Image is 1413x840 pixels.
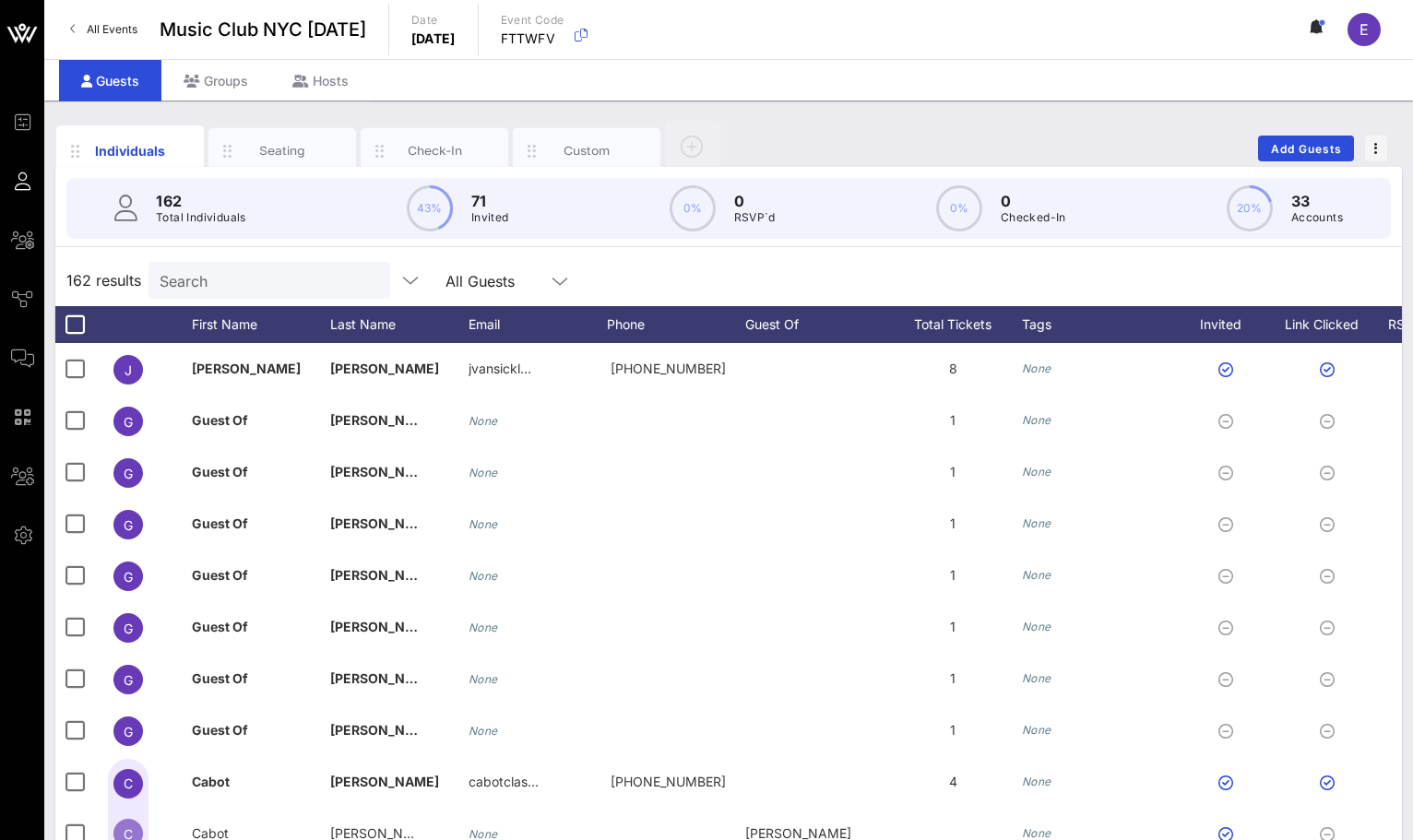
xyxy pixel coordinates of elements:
div: 1 [884,601,1022,653]
i: None [469,517,498,531]
div: Check-In [394,142,476,160]
span: J [125,362,132,378]
button: Add Guests [1258,136,1354,161]
span: Guest Of [192,619,248,634]
span: G [124,724,133,739]
i: None [1022,620,1051,633]
div: 1 [884,498,1022,550]
span: [PERSON_NAME] [330,774,439,789]
i: None [469,724,498,738]
p: jvansickl… [469,343,531,395]
i: None [469,466,498,479]
div: 1 [884,653,1022,704]
div: Link Clicked [1280,306,1382,343]
div: Tags [1022,306,1179,343]
p: cabotclas… [469,756,539,808]
div: Seating [242,142,324,160]
div: 8 [884,343,1022,395]
p: Checked-In [1001,208,1066,227]
span: [PERSON_NAME] [330,412,439,428]
div: Guests [59,60,161,101]
span: Guest Of [192,464,248,479]
i: None [1022,723,1051,737]
p: 0 [1001,190,1066,212]
p: 162 [156,190,246,212]
i: None [469,414,498,428]
span: Add Guests [1270,142,1343,156]
div: Groups [161,60,270,101]
i: None [1022,361,1051,375]
span: All Events [87,22,137,36]
span: Music Club NYC [DATE] [160,16,366,43]
p: RSVP`d [734,208,776,227]
div: 1 [884,446,1022,498]
span: Guest Of [192,670,248,686]
i: None [469,672,498,686]
div: Invited [1179,306,1280,343]
i: None [1022,568,1051,582]
span: G [124,517,133,533]
i: None [1022,775,1051,788]
span: Guest Of [192,567,248,583]
div: E [1348,13,1381,46]
div: Individuals [89,141,172,160]
span: G [124,569,133,585]
span: +19179527173 [611,361,726,376]
div: 4 [884,756,1022,808]
p: 33 [1291,190,1343,212]
p: Event Code [501,11,564,30]
p: Total Individuals [156,208,246,227]
span: Cabot [192,774,230,789]
i: None [469,621,498,634]
div: Phone [607,306,745,343]
span: C [124,775,133,791]
p: [DATE] [411,30,456,48]
span: [PERSON_NAME] [330,361,439,376]
span: G [124,466,133,481]
span: +15712964165 [611,774,726,789]
span: [PERSON_NAME] [330,619,439,634]
i: None [1022,413,1051,427]
div: 1 [884,395,1022,446]
span: G [124,672,133,688]
div: All Guests [445,273,515,290]
div: Custom [546,142,628,160]
a: All Events [59,15,148,44]
span: [PERSON_NAME] [330,567,439,583]
div: Total Tickets [884,306,1022,343]
div: 1 [884,550,1022,601]
span: [PERSON_NAME] [330,515,439,531]
span: [PERSON_NAME] [330,722,439,738]
span: [PERSON_NAME] [330,670,439,686]
p: Accounts [1291,208,1343,227]
span: G [124,414,133,430]
span: E [1360,20,1369,39]
div: Guest Of [745,306,884,343]
div: First Name [192,306,330,343]
i: None [1022,465,1051,479]
i: None [469,569,498,583]
div: 1 [884,704,1022,756]
div: All Guests [434,262,582,299]
span: Guest Of [192,722,248,738]
p: Invited [471,208,509,227]
div: Last Name [330,306,469,343]
span: Guest Of [192,412,248,428]
p: 71 [471,190,509,212]
span: [PERSON_NAME] [330,464,439,479]
p: FTTWFV [501,30,564,48]
div: Email [469,306,607,343]
span: G [124,621,133,636]
p: Date [411,11,456,30]
span: 162 results [66,269,141,291]
span: [PERSON_NAME] [192,361,301,376]
span: Guest Of [192,515,248,531]
i: None [1022,826,1051,840]
p: 0 [734,190,776,212]
div: Hosts [270,60,371,101]
i: None [1022,671,1051,685]
i: None [1022,516,1051,530]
